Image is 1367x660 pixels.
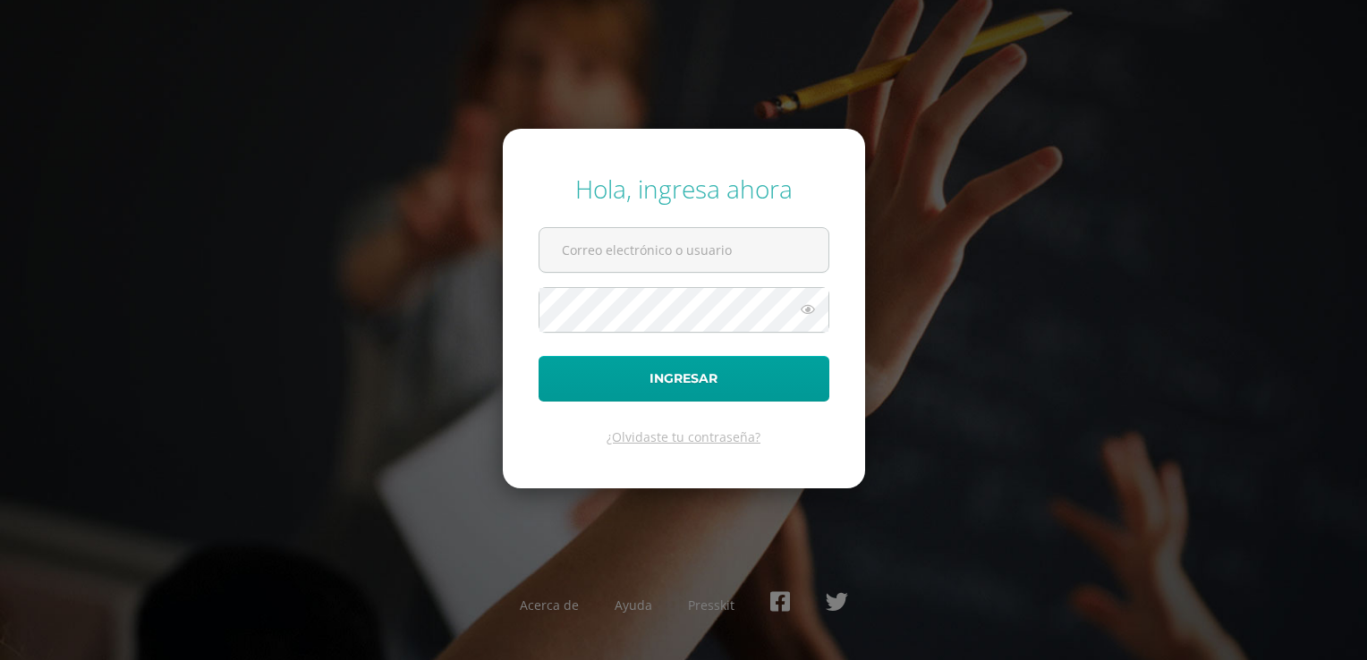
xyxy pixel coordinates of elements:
a: Presskit [688,597,734,613]
a: ¿Olvidaste tu contraseña? [607,428,760,445]
a: Ayuda [615,597,652,613]
button: Ingresar [539,356,829,402]
a: Acerca de [520,597,579,613]
input: Correo electrónico o usuario [539,228,828,272]
div: Hola, ingresa ahora [539,172,829,206]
